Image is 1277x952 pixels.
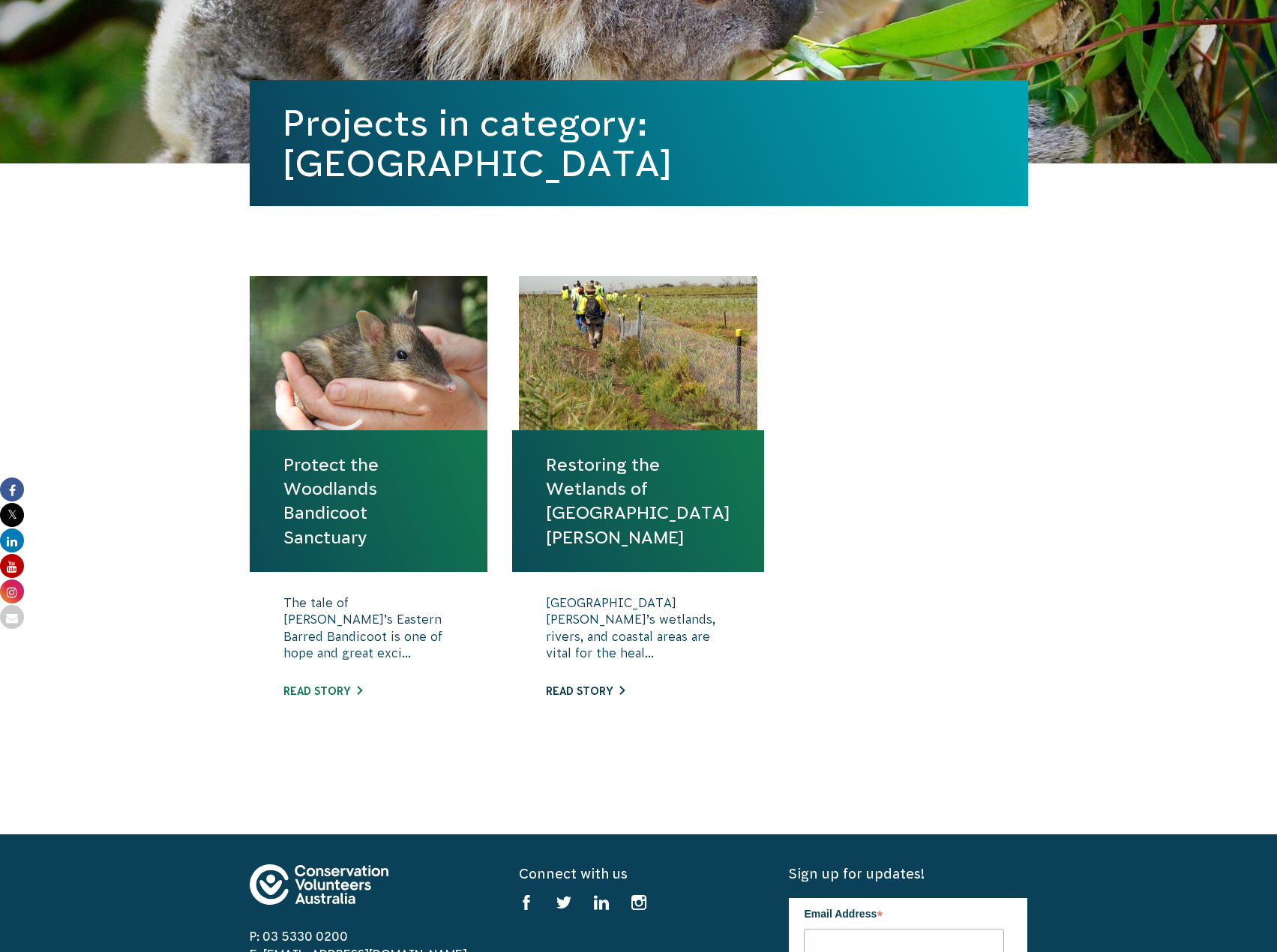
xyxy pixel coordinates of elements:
a: Read story [546,685,625,697]
a: P: 03 5330 0200 [250,930,348,943]
label: Email Address [804,898,1004,927]
a: Protect the Woodlands Bandicoot Sanctuary [283,453,454,549]
h1: Projects in category: [GEOGRAPHIC_DATA] [283,103,995,184]
img: logo-footer.svg [250,864,388,905]
h5: Sign up for updates! [789,864,1027,883]
a: Restoring the Wetlands of [GEOGRAPHIC_DATA][PERSON_NAME] [546,453,730,549]
h5: Connect with us [519,864,757,883]
p: The tale of [PERSON_NAME]’s Eastern Barred Bandicoot is one of hope and great exci... [283,594,454,669]
a: Read story [283,685,362,697]
p: [GEOGRAPHIC_DATA][PERSON_NAME]’s wetlands, rivers, and coastal areas are vital for the heal... [546,594,730,669]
